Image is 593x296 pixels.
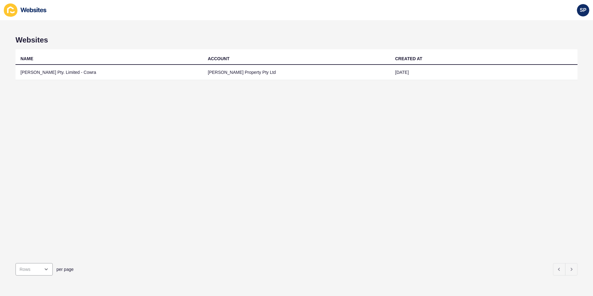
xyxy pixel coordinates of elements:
td: [PERSON_NAME] Property Pty Ltd [203,65,390,80]
td: [PERSON_NAME] Pty. Limited - Cowra [16,65,203,80]
td: [DATE] [390,65,577,80]
div: NAME [20,56,33,62]
div: open menu [16,263,53,276]
div: ACCOUNT [208,56,230,62]
span: per page [56,266,74,272]
span: SP [580,7,586,13]
h1: Websites [16,36,577,44]
div: CREATED AT [395,56,422,62]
